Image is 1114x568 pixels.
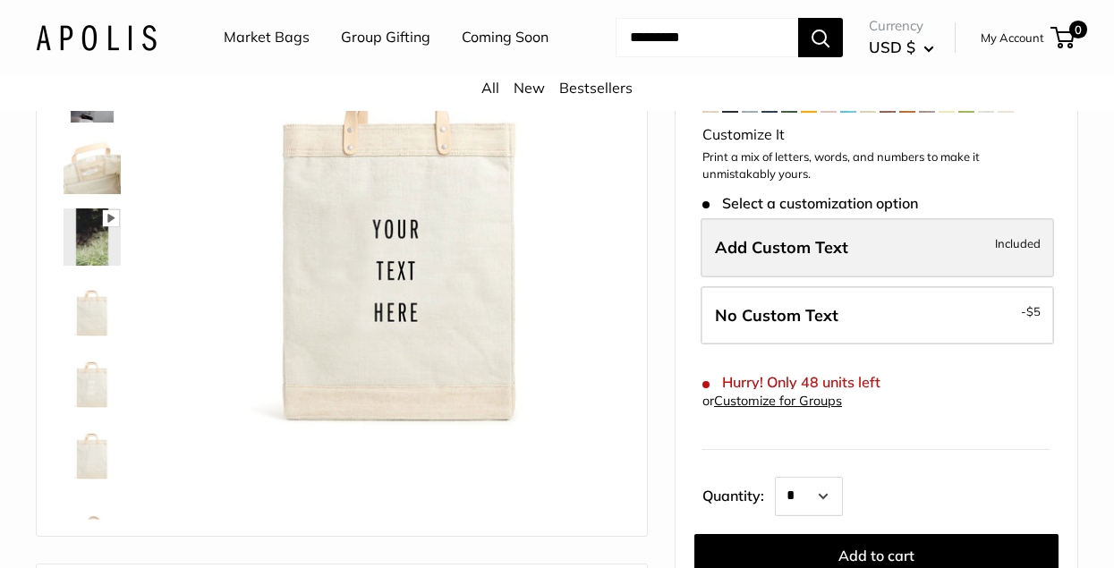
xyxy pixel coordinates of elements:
[715,237,848,258] span: Add Custom Text
[981,27,1044,48] a: My Account
[995,233,1041,254] span: Included
[702,195,918,212] span: Select a customization option
[64,423,121,480] img: Market Bag in Dove
[1021,301,1041,322] span: -
[462,24,548,51] a: Coming Soon
[341,24,430,51] a: Group Gifting
[701,218,1054,277] label: Add Custom Text
[514,79,545,97] a: New
[869,38,915,56] span: USD $
[1026,304,1041,318] span: $5
[64,495,121,552] img: Market Bag in Dove
[64,137,121,194] img: Market Bag in Dove
[702,122,1050,148] div: Customize It
[798,18,843,57] button: Search
[60,420,124,484] a: Market Bag in Dove
[36,24,157,50] img: Apolis
[60,348,124,412] a: Market Bag in Dove
[224,24,310,51] a: Market Bags
[481,79,499,97] a: All
[60,133,124,198] a: Market Bag in Dove
[702,374,880,391] span: Hurry! Only 48 units left
[702,389,842,413] div: or
[1069,21,1087,38] span: 0
[869,13,934,38] span: Currency
[702,148,1050,183] p: Print a mix of letters, words, and numbers to make it unmistakably yours.
[715,305,838,326] span: No Custom Text
[60,276,124,341] a: Market Bag in Dove
[64,280,121,337] img: Market Bag in Dove
[702,471,775,516] label: Quantity:
[701,286,1054,345] label: Leave Blank
[1052,27,1075,48] a: 0
[616,18,798,57] input: Search...
[60,491,124,555] a: Market Bag in Dove
[559,79,633,97] a: Bestsellers
[714,393,842,409] a: Customize for Groups
[869,33,934,62] button: USD $
[60,205,124,269] a: Market Bag in Dove
[64,208,121,266] img: Market Bag in Dove
[64,352,121,409] img: Market Bag in Dove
